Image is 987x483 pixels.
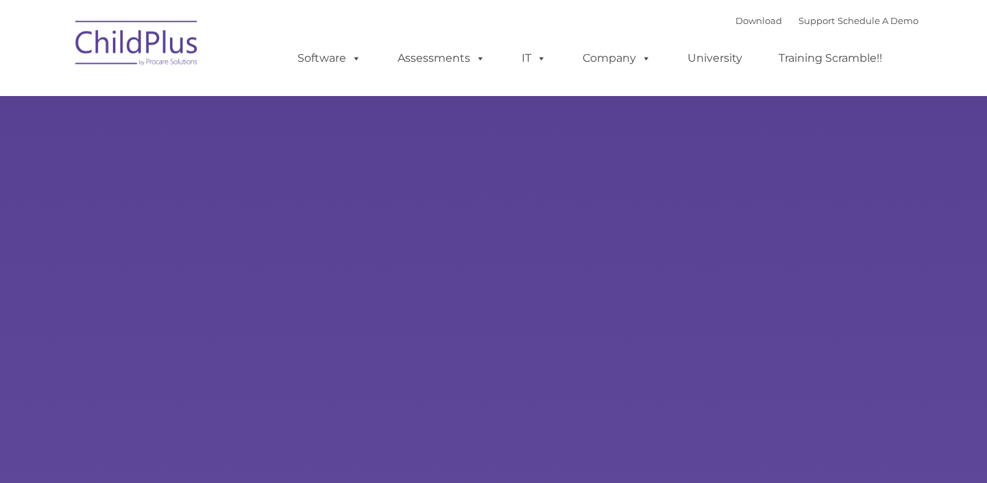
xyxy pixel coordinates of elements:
a: IT [508,45,560,72]
img: ChildPlus by Procare Solutions [69,11,206,80]
a: Schedule A Demo [838,15,918,26]
a: Support [799,15,835,26]
a: Assessments [384,45,499,72]
font: | [735,15,918,26]
a: Software [284,45,375,72]
a: Company [569,45,665,72]
a: University [674,45,756,72]
a: Download [735,15,782,26]
a: Training Scramble!! [765,45,896,72]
